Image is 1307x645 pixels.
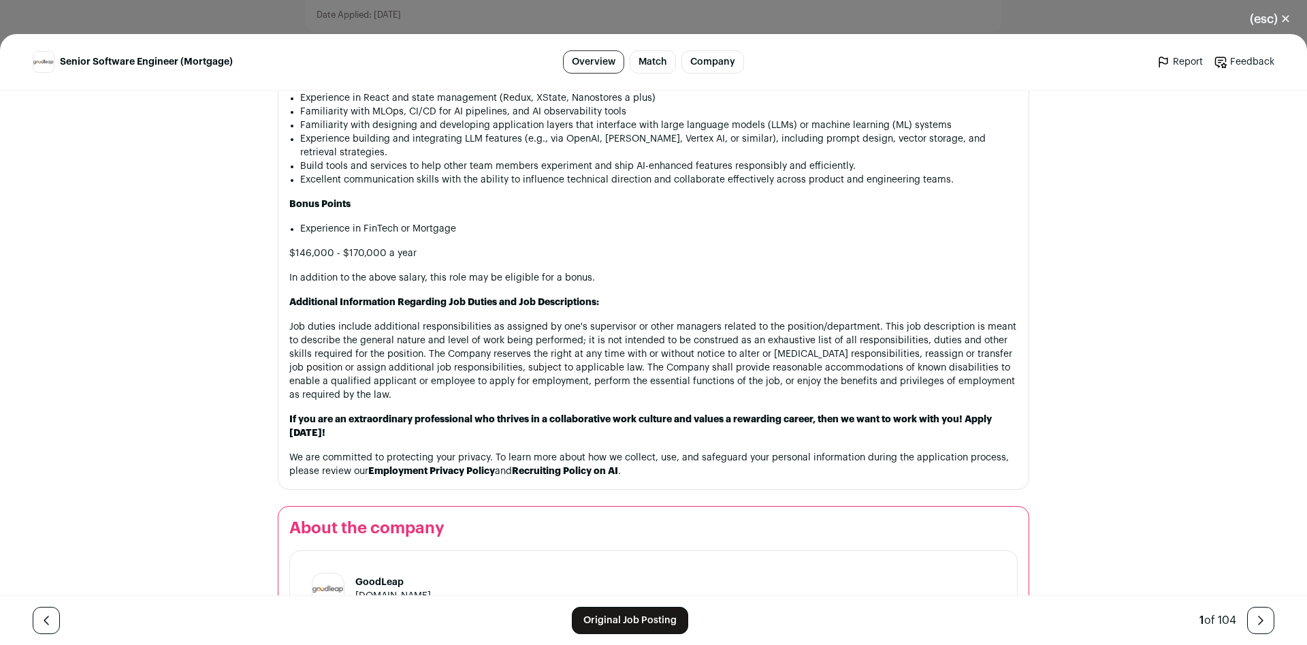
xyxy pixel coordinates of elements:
p: We are committed to protecting your privacy. To learn more about how we collect, use, and safegua... [289,451,1018,478]
h1: GoodLeap [355,576,431,589]
li: Experience building and integrating LLM features (e.g., via OpenAI, [PERSON_NAME], Vertex AI, or ... [300,132,1018,159]
img: 1ee3e94e52f368feb41f98e34d0c1aaac2904cba8b8d960b9e56e7caeb4b40f3.jpg [312,573,344,605]
strong: Bonus Points [289,200,351,209]
li: Excellent communication skills with the ability to influence technical direction and collaborate ... [300,173,1018,187]
li: Experience in React and state management (Redux, XState, Nanostores a plus) [300,91,1018,105]
li: Familiarity with MLOps, CI/CD for AI pipelines, and AI observability tools [300,105,1018,119]
a: Feedback [1214,55,1274,69]
a: Company [681,50,744,74]
a: Employment Privacy Policy [368,467,495,476]
img: 1ee3e94e52f368feb41f98e34d0c1aaac2904cba8b8d960b9e56e7caeb4b40f3.jpg [33,52,54,72]
span: 1 [1199,615,1204,626]
p: In addition to the above salary, this role may be eligible for a bonus. [289,271,1018,285]
a: [DOMAIN_NAME] [355,591,431,601]
a: Overview [563,50,624,74]
a: Match [630,50,676,74]
li: Build tools and services to help other team members experiment and ship AI-enhanced features resp... [300,159,1018,173]
button: Close modal [1233,4,1307,34]
strong: If you are an extraordinary professional who thrives in a collaborative work culture and values a... [289,415,992,438]
p: $146,000 - $170,000 a year [289,247,1018,260]
h2: About the company [289,518,1018,539]
li: Experience in FinTech or Mortgage [300,222,1018,236]
a: Report [1157,55,1203,69]
a: Recruiting Policy on AI [512,467,618,476]
p: Job duties include additional responsibilities as assigned by one's supervisor or other managers ... [289,320,1018,402]
li: Familiarity with designing and developing application layers that interface with large language m... [300,119,1018,132]
span: Senior Software Engineer (Mortgage) [60,55,233,69]
strong: Additional Information Regarding Job Duties and Job Descriptions: [289,298,599,307]
div: of 104 [1199,612,1236,629]
a: Original Job Posting [572,607,688,634]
